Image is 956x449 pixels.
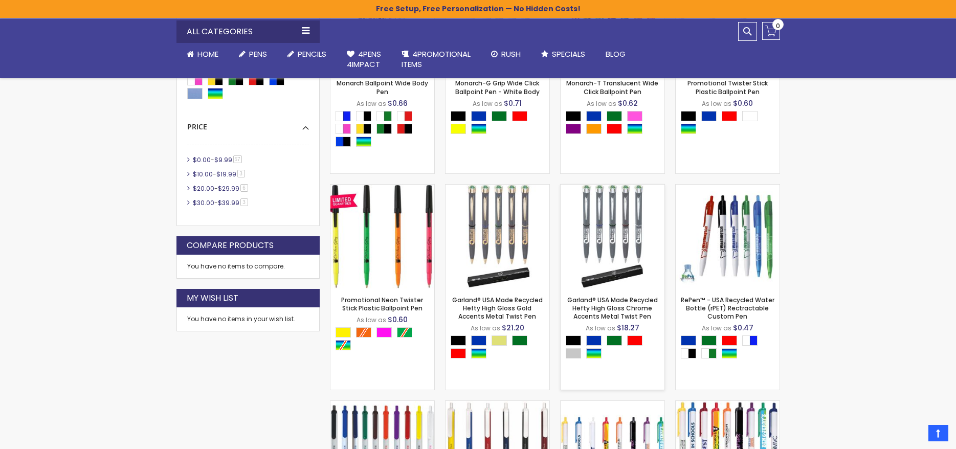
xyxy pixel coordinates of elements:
[681,348,696,358] div: White|Black
[701,335,717,346] div: Green
[193,155,211,164] span: $0.00
[606,49,626,59] span: Blog
[190,198,252,207] a: $30.00-$39.993
[214,155,232,164] span: $9.99
[502,323,524,333] span: $21.20
[607,111,622,121] div: Green
[561,185,664,288] img: Garland® USA Made Recycled Hefty High Gloss Chrome Accents Metal Twist Pen
[451,335,466,346] div: Black
[586,335,602,346] div: Blue
[607,124,622,134] div: Red
[566,335,664,361] div: Select A Color
[722,335,737,346] div: Red
[336,327,434,353] div: Select A Color
[512,335,527,346] div: Green
[471,335,486,346] div: Blue
[702,324,731,332] span: As low as
[566,79,658,96] a: Monarch-T Translucent Wide Click Ballpoint Pen
[190,184,252,193] a: $20.00-$29.996
[481,43,531,65] a: Rush
[567,296,658,321] a: Garland® USA Made Recycled Hefty High Gloss Chrome Accents Metal Twist Pen
[681,124,696,134] div: Assorted
[566,124,581,134] div: Purple
[451,111,466,121] div: Black
[762,22,780,40] a: 0
[402,49,471,70] span: 4PROMOTIONAL ITEMS
[357,316,386,324] span: As low as
[676,184,780,193] a: RePen™ - USA Recycled Water Bottle (rPET) Rectractable Custom Pen
[681,296,774,321] a: RePen™ - USA Recycled Water Bottle (rPET) Rectractable Custom Pen
[471,348,486,358] div: Assorted
[492,335,507,346] div: Gold
[701,348,717,358] div: White|Green
[330,400,434,409] a: Rally Ballpoint Stick Plastic Promotional Pen - White Barrel
[566,348,581,358] div: Silver
[240,184,248,192] span: 6
[336,111,434,149] div: Select A Color
[218,184,239,193] span: $29.99
[193,170,213,178] span: $10.00
[446,184,549,193] a: Garland® USA Made Recycled Hefty High Gloss Gold Accents Metal Twist Pen
[388,98,408,108] span: $0.66
[193,184,214,193] span: $20.00
[561,184,664,193] a: Garland® USA Made Recycled Hefty High Gloss Chrome Accents Metal Twist Pen
[330,184,434,193] a: Promotional Neon Twister Stick Plastic Ballpoint Pen
[928,425,948,441] a: Top
[451,111,549,137] div: Select A Color
[627,111,642,121] div: Pink
[586,124,602,134] div: Orange
[566,111,664,137] div: Select A Color
[473,99,502,108] span: As low as
[337,43,391,76] a: 4Pens4impact
[676,400,780,409] a: Rally Value Click Pen with Grip - Full Color Imprint
[471,324,500,332] span: As low as
[187,293,238,304] strong: My Wish List
[397,111,412,121] div: White|Red
[455,79,540,96] a: Monarch-G Grip Wide Click Ballpoint Pen - White Body
[376,124,392,134] div: Green|Black
[397,124,412,134] div: Red|Black
[552,49,585,59] span: Specials
[676,185,780,288] img: RePen™ - USA Recycled Water Bottle (rPET) Rectractable Custom Pen
[376,327,392,338] div: Neon Pink
[237,170,245,177] span: 3
[452,296,543,321] a: Garland® USA Made Recycled Hefty High Gloss Gold Accents Metal Twist Pen
[586,111,602,121] div: Blue
[566,335,581,346] div: Black
[197,49,218,59] span: Home
[586,324,615,332] span: As low as
[277,43,337,65] a: Pencils
[190,155,246,164] a: $0.00-$9.9957
[586,348,602,358] div: Assorted
[561,400,664,409] a: Rally Value Ballpoint Click Stick Pen - Full Color Imprint
[391,43,481,76] a: 4PROMOTIONALITEMS
[627,335,642,346] div: Red
[587,99,616,108] span: As low as
[233,155,242,163] span: 57
[742,111,758,121] div: White
[681,111,780,137] div: Select A Color
[356,124,371,134] div: Yellow|Black
[446,400,549,409] a: Rally Ballpoint Retractable Stick Pen - Solid Colors
[531,43,595,65] a: Specials
[451,124,466,134] div: Yellow
[595,43,636,65] a: Blog
[512,111,527,121] div: Red
[336,124,351,134] div: White|Pink
[627,124,642,134] div: Assorted
[742,335,758,346] div: White|Blue
[240,198,248,206] span: 3
[471,124,486,134] div: Assorted
[617,323,639,333] span: $18.27
[492,111,507,121] div: Green
[356,111,371,121] div: White|Black
[376,111,392,121] div: White|Green
[504,98,522,108] span: $0.71
[776,21,780,31] span: 0
[701,111,717,121] div: Blue
[176,43,229,65] a: Home
[357,99,386,108] span: As low as
[336,111,351,121] div: White|Blue
[337,79,428,96] a: Monarch Ballpoint Wide Body Pen
[451,348,466,358] div: Red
